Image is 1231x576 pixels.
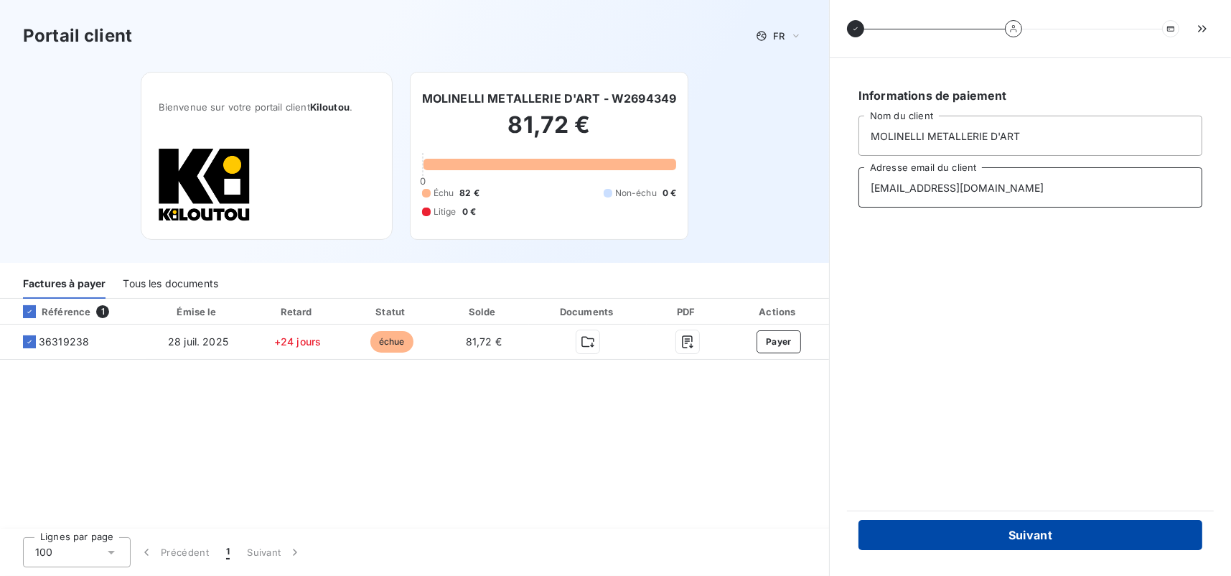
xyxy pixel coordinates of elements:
span: 82 € [459,187,479,200]
div: Actions [731,305,826,319]
button: Précédent [131,537,217,567]
h6: Informations de paiement [858,87,1202,104]
h6: MOLINELLI METALLERIE D'ART - W2694349 [422,90,677,107]
span: 28 juil. 2025 [168,335,228,348]
input: placeholder [858,167,1202,208]
div: Tous les documents [123,269,218,299]
h2: 81,72 € [422,111,677,154]
span: Non-échu [615,187,657,200]
div: Solde [441,305,526,319]
span: 36319238 [39,335,89,349]
button: 1 [217,537,238,567]
div: Documents [532,305,644,319]
span: Litige [434,205,457,218]
span: 1 [96,305,109,318]
div: Émise le [149,305,247,319]
span: 1 [226,545,230,559]
span: 100 [35,545,52,559]
span: Bienvenue sur votre portail client . [159,101,375,113]
h3: Portail client [23,23,132,49]
button: Suivant [858,520,1202,550]
input: placeholder [858,116,1202,156]
span: 81,72 € [466,335,502,348]
span: Échu [434,187,454,200]
button: Payer [757,330,801,353]
div: PDF [650,305,726,319]
img: Company logo [159,147,251,222]
span: 0 [420,175,426,187]
div: Factures à payer [23,269,106,299]
span: 0 € [663,187,676,200]
div: Retard [253,305,342,319]
div: Statut [348,305,436,319]
span: Kiloutou [310,101,350,113]
span: 0 € [462,205,476,218]
span: FR [773,30,785,42]
button: Suivant [238,537,311,567]
span: échue [370,331,413,353]
span: +24 jours [274,335,321,348]
div: Référence [11,305,90,318]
